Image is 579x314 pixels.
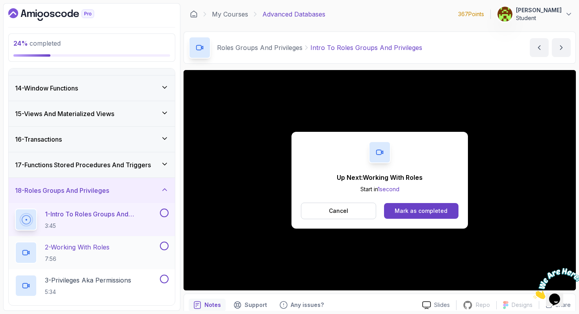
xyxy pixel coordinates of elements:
[45,242,109,252] p: 2 - Working With Roles
[15,275,169,297] button: 3-Privileges Aka Permissions5:34
[530,265,579,302] iframe: chat widget
[9,152,175,177] button: 17-Functions Stored Procedures And Triggers
[15,209,169,231] button: 1-Intro To Roles Groups And Privileges3:45
[458,10,484,18] p: 367 Points
[45,255,109,263] p: 7:56
[476,301,490,309] p: Repo
[378,186,399,192] span: 1 second
[516,6,562,14] p: [PERSON_NAME]
[9,178,175,203] button: 18-Roles Groups And Privileges
[229,299,272,311] button: Support button
[245,301,267,309] p: Support
[434,301,450,309] p: Slides
[384,203,458,219] button: Mark as completed
[395,207,447,215] div: Mark as completed
[15,109,114,118] h3: 15 - Views And Materialized Views
[8,8,112,21] a: Dashboard
[416,301,456,309] a: Slides
[13,39,28,47] span: 24 %
[3,3,52,34] img: Chat attention grabber
[13,39,61,47] span: completed
[552,38,571,57] button: next content
[275,299,328,311] button: Feedback button
[539,301,571,309] button: Share
[516,14,562,22] p: Student
[291,301,324,309] p: Any issues?
[184,70,576,290] iframe: 1 - Intro to Roles Groups and Privileges
[217,43,302,52] p: Roles Groups And Privileges
[337,173,423,182] p: Up Next: Working With Roles
[189,299,226,311] button: notes button
[15,186,109,195] h3: 18 - Roles Groups And Privileges
[212,9,248,19] a: My Courses
[45,275,131,285] p: 3 - Privileges Aka Permissions
[15,135,62,144] h3: 16 - Transactions
[190,10,198,18] a: Dashboard
[9,127,175,152] button: 16-Transactions
[45,222,158,230] p: 3:45
[301,203,376,219] button: Cancel
[45,209,158,219] p: 1 - Intro To Roles Groups And Privileges
[262,9,325,19] p: Advanced Databases
[337,185,423,193] p: Start in
[9,76,175,101] button: 14-Window Functions
[9,101,175,126] button: 15-Views And Materialized Views
[310,43,422,52] p: Intro To Roles Groups And Privileges
[45,288,131,296] p: 5:34
[329,207,348,215] p: Cancel
[15,242,169,264] button: 2-Working With Roles7:56
[497,7,512,22] img: user profile image
[15,83,78,93] h3: 14 - Window Functions
[512,301,533,309] p: Designs
[497,6,573,22] button: user profile image[PERSON_NAME]Student
[15,160,151,170] h3: 17 - Functions Stored Procedures And Triggers
[530,38,549,57] button: previous content
[204,301,221,309] p: Notes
